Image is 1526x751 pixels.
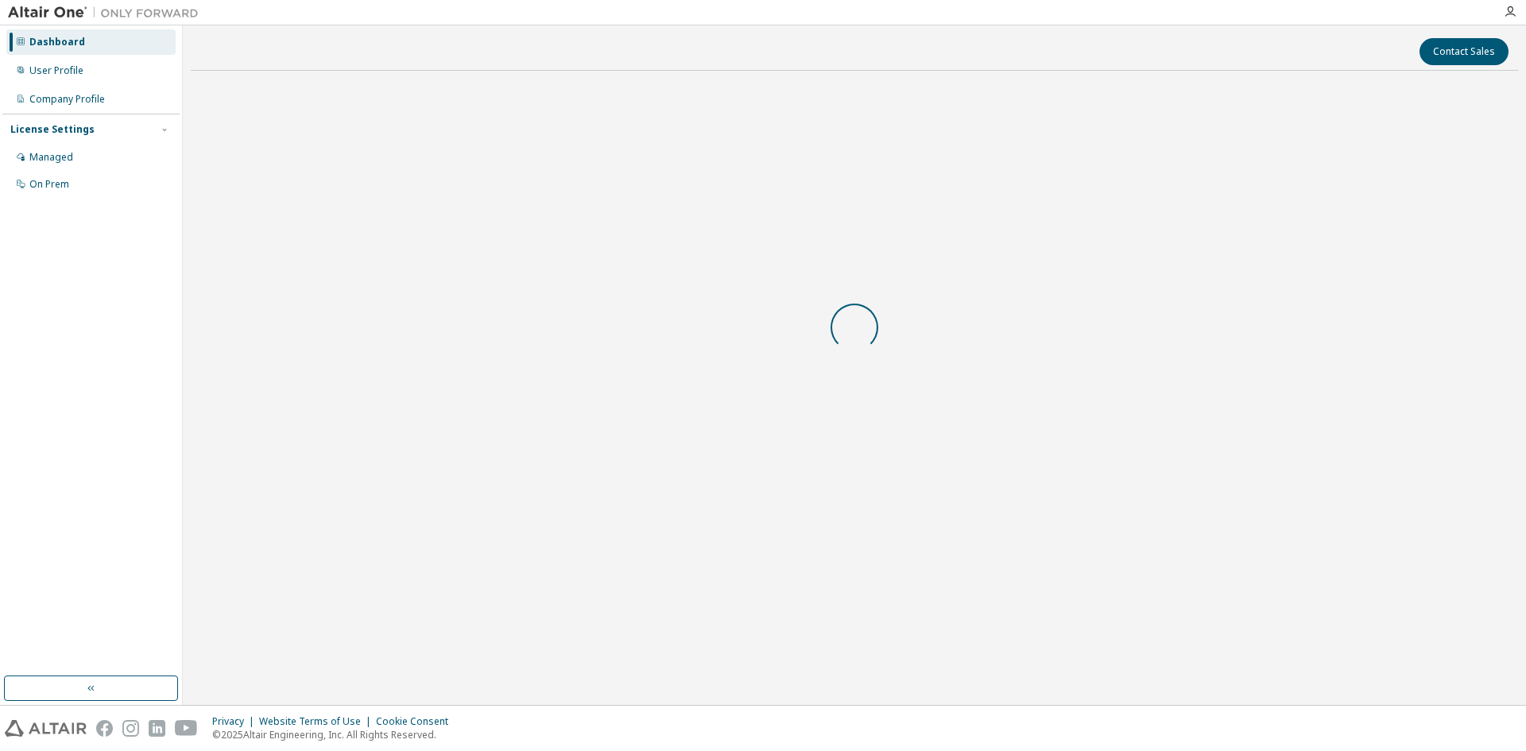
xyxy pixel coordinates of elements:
div: On Prem [29,178,69,191]
div: Managed [29,151,73,164]
button: Contact Sales [1419,38,1509,65]
div: Dashboard [29,36,85,48]
div: Privacy [212,715,259,728]
img: facebook.svg [96,720,113,737]
p: © 2025 Altair Engineering, Inc. All Rights Reserved. [212,728,458,741]
div: Company Profile [29,93,105,106]
div: Cookie Consent [376,715,458,728]
img: youtube.svg [175,720,198,737]
img: instagram.svg [122,720,139,737]
div: User Profile [29,64,83,77]
img: Altair One [8,5,207,21]
div: Website Terms of Use [259,715,376,728]
img: linkedin.svg [149,720,165,737]
div: License Settings [10,123,95,136]
img: altair_logo.svg [5,720,87,737]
